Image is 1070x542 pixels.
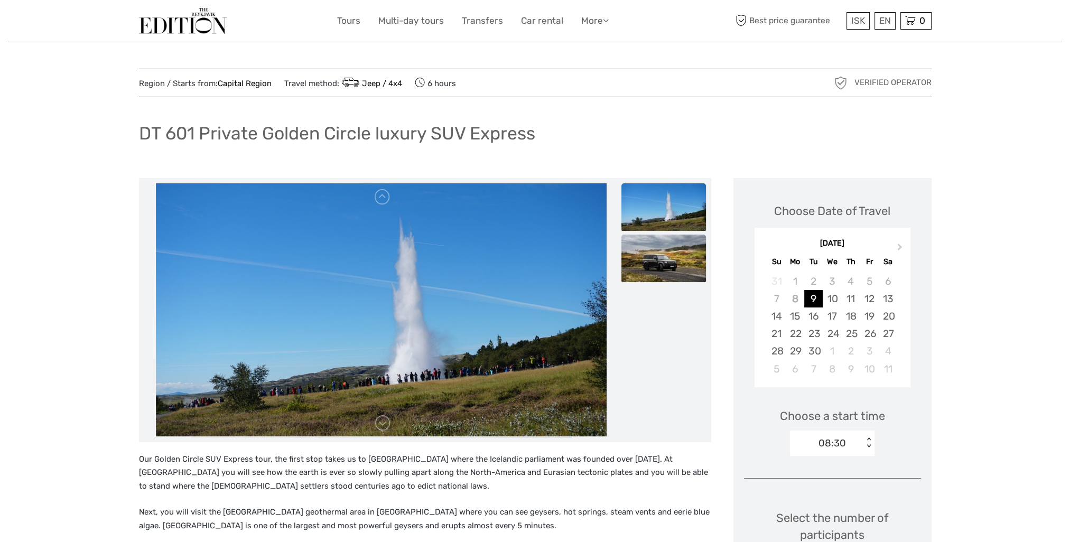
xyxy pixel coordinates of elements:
[842,342,860,360] div: Choose Thursday, October 2nd, 2025
[339,79,403,88] a: Jeep / 4x4
[767,342,786,360] div: Choose Sunday, September 28th, 2025
[767,290,786,307] div: Not available Sunday, September 7th, 2025
[874,12,896,30] div: EN
[767,273,786,290] div: Not available Sunday, August 31st, 2025
[218,79,272,88] a: Capital Region
[842,360,860,378] div: Choose Thursday, October 9th, 2025
[786,273,804,290] div: Not available Monday, September 1st, 2025
[842,290,860,307] div: Choose Thursday, September 11th, 2025
[415,76,456,90] span: 6 hours
[860,342,879,360] div: Choose Friday, October 3rd, 2025
[767,307,786,325] div: Choose Sunday, September 14th, 2025
[621,235,706,282] img: 2b8a45a29cf444f8910f22976fe31a69_slider_thumbnail.jpeg
[139,78,272,89] span: Region / Starts from:
[823,342,841,360] div: Choose Wednesday, October 1st, 2025
[767,325,786,342] div: Choose Sunday, September 21st, 2025
[860,290,879,307] div: Choose Friday, September 12th, 2025
[879,307,897,325] div: Choose Saturday, September 20th, 2025
[786,342,804,360] div: Choose Monday, September 29th, 2025
[521,13,563,29] a: Car rental
[774,203,890,219] div: Choose Date of Travel
[879,325,897,342] div: Choose Saturday, September 27th, 2025
[767,255,786,269] div: Su
[823,307,841,325] div: Choose Wednesday, September 17th, 2025
[804,290,823,307] div: Choose Tuesday, September 9th, 2025
[892,241,909,258] button: Next Month
[786,325,804,342] div: Choose Monday, September 22nd, 2025
[804,255,823,269] div: Tu
[780,408,885,424] span: Choose a start time
[786,255,804,269] div: Mo
[860,255,879,269] div: Fr
[337,13,360,29] a: Tours
[879,360,897,378] div: Choose Saturday, October 11th, 2025
[804,307,823,325] div: Choose Tuesday, September 16th, 2025
[823,360,841,378] div: Choose Wednesday, October 8th, 2025
[139,123,535,144] h1: DT 601 Private Golden Circle luxury SUV Express
[786,360,804,378] div: Choose Monday, October 6th, 2025
[854,77,932,88] span: Verified Operator
[139,453,711,493] p: Our Golden Circle SUV Express tour, the first stop takes us to [GEOGRAPHIC_DATA] where the Icelan...
[156,183,607,437] img: 0bba643b3f6d4b7a908a8b7437c40b9c_main_slider.jpg
[842,255,860,269] div: Th
[818,436,846,450] div: 08:30
[860,273,879,290] div: Not available Friday, September 5th, 2025
[823,273,841,290] div: Not available Wednesday, September 3rd, 2025
[804,342,823,360] div: Choose Tuesday, September 30th, 2025
[462,13,503,29] a: Transfers
[823,290,841,307] div: Choose Wednesday, September 10th, 2025
[864,437,873,448] div: < >
[879,273,897,290] div: Not available Saturday, September 6th, 2025
[804,325,823,342] div: Choose Tuesday, September 23rd, 2025
[832,74,849,91] img: verified_operator_grey_128.png
[842,325,860,342] div: Choose Thursday, September 25th, 2025
[755,238,910,249] div: [DATE]
[823,255,841,269] div: We
[879,342,897,360] div: Choose Saturday, October 4th, 2025
[860,307,879,325] div: Choose Friday, September 19th, 2025
[823,325,841,342] div: Choose Wednesday, September 24th, 2025
[860,325,879,342] div: Choose Friday, September 26th, 2025
[879,290,897,307] div: Choose Saturday, September 13th, 2025
[786,307,804,325] div: Choose Monday, September 15th, 2025
[804,273,823,290] div: Not available Tuesday, September 2nd, 2025
[842,307,860,325] div: Choose Thursday, September 18th, 2025
[139,8,227,34] img: The Reykjavík Edition
[786,290,804,307] div: Not available Monday, September 8th, 2025
[842,273,860,290] div: Not available Thursday, September 4th, 2025
[851,15,865,26] span: ISK
[879,255,897,269] div: Sa
[918,15,927,26] span: 0
[621,183,706,231] img: 0bba643b3f6d4b7a908a8b7437c40b9c_slider_thumbnail.jpg
[581,13,609,29] a: More
[733,12,844,30] span: Best price guarantee
[767,360,786,378] div: Choose Sunday, October 5th, 2025
[758,273,907,378] div: month 2025-09
[378,13,444,29] a: Multi-day tours
[804,360,823,378] div: Choose Tuesday, October 7th, 2025
[284,76,403,90] span: Travel method:
[860,360,879,378] div: Choose Friday, October 10th, 2025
